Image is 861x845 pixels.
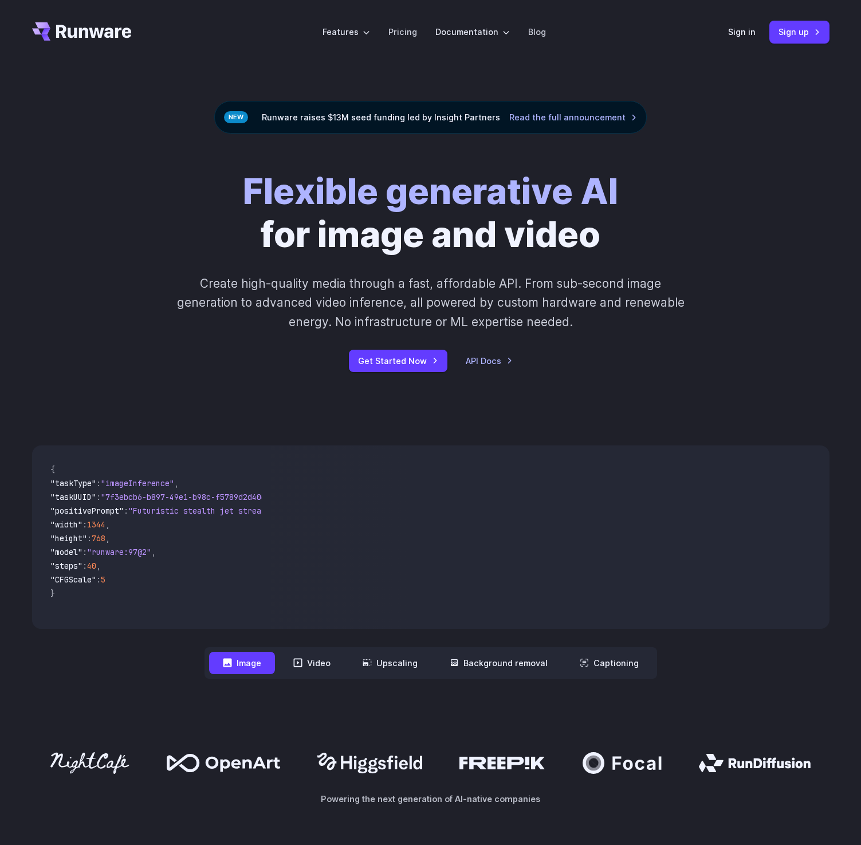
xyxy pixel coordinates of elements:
[280,652,344,674] button: Video
[566,652,652,674] button: Captioning
[92,533,105,543] span: 768
[96,574,101,585] span: :
[243,170,618,213] strong: Flexible generative AI
[87,533,92,543] span: :
[101,478,174,488] span: "imageInference"
[82,561,87,571] span: :
[151,547,156,557] span: ,
[124,506,128,516] span: :
[50,547,82,557] span: "model"
[50,478,96,488] span: "taskType"
[50,533,87,543] span: "height"
[50,588,55,598] span: }
[87,561,96,571] span: 40
[82,547,87,557] span: :
[105,519,110,530] span: ,
[209,652,275,674] button: Image
[87,547,151,557] span: "runware:97@2"
[50,574,96,585] span: "CFGScale"
[509,111,637,124] a: Read the full announcement
[101,492,275,502] span: "7f3ebcb6-b897-49e1-b98c-f5789d2d40d7"
[436,652,561,674] button: Background removal
[82,519,87,530] span: :
[101,574,105,585] span: 5
[349,652,431,674] button: Upscaling
[435,25,510,38] label: Documentation
[128,506,545,516] span: "Futuristic stealth jet streaking through a neon-lit cityscape with glowing purple exhaust"
[50,519,82,530] span: "width"
[32,22,132,41] a: Go to /
[174,478,179,488] span: ,
[32,792,829,805] p: Powering the next generation of AI-native companies
[96,492,101,502] span: :
[728,25,756,38] a: Sign in
[466,354,513,367] a: API Docs
[96,478,101,488] span: :
[96,561,101,571] span: ,
[349,350,447,372] a: Get Started Now
[388,25,417,38] a: Pricing
[243,170,618,256] h1: for image and video
[323,25,370,38] label: Features
[769,21,829,43] a: Sign up
[528,25,546,38] a: Blog
[50,492,96,502] span: "taskUUID"
[87,519,105,530] span: 1344
[105,533,110,543] span: ,
[175,274,686,331] p: Create high-quality media through a fast, affordable API. From sub-second image generation to adv...
[50,561,82,571] span: "steps"
[50,506,124,516] span: "positivePrompt"
[50,464,55,475] span: {
[214,101,647,134] div: Runware raises $13M seed funding led by Insight Partners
